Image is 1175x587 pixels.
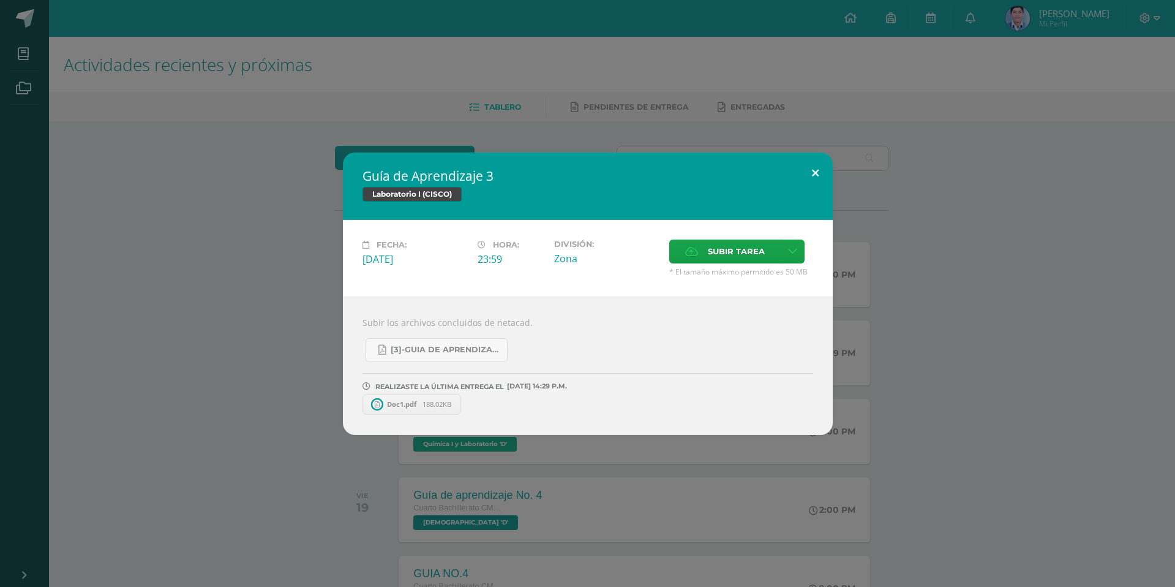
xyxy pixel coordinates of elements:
span: Doc1.pdf [381,400,422,409]
span: [3]-GUIA DE APRENDIZAJE 3 IV [PERSON_NAME] CISCO UNIDAD 4.pdf [391,345,501,355]
h2: Guía de Aprendizaje 3 [362,167,813,184]
button: Close (Esc) [798,153,833,194]
div: Subir los archivos concluidos de netacad. [343,297,833,435]
span: 188.02KB [422,400,451,409]
a: [3]-GUIA DE APRENDIZAJE 3 IV [PERSON_NAME] CISCO UNIDAD 4.pdf [366,338,508,362]
span: * El tamaño máximo permitido es 50 MB [669,267,813,277]
div: [DATE] [362,252,468,266]
span: REALIZASTE LA ÚLTIMA ENTREGA EL [375,382,504,391]
span: Hora: [493,240,519,249]
div: 23:59 [478,252,544,266]
div: Zona [554,252,659,265]
span: Fecha: [377,240,407,249]
span: Laboratorio I (CISCO) [362,187,462,202]
label: División: [554,240,659,249]
a: Doc1.pdf 188.02KB [362,394,462,415]
span: Subir tarea [708,240,765,263]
